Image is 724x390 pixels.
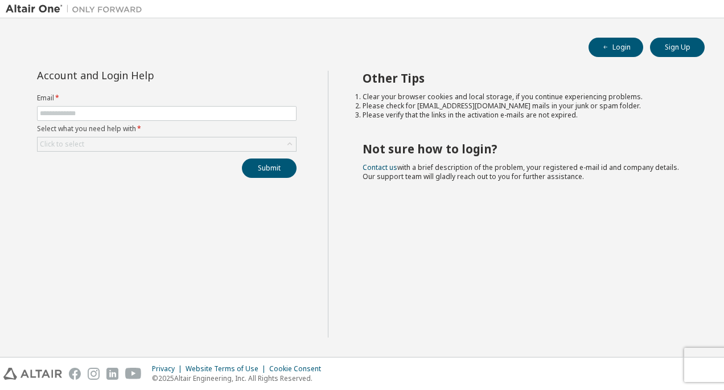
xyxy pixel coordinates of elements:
h2: Not sure how to login? [363,141,685,156]
button: Sign Up [650,38,705,57]
li: Clear your browser cookies and local storage, if you continue experiencing problems. [363,92,685,101]
button: Login [589,38,643,57]
a: Contact us [363,162,397,172]
img: facebook.svg [69,368,81,380]
label: Email [37,94,297,103]
div: Website Terms of Use [186,364,269,373]
span: with a brief description of the problem, your registered e-mail id and company details. Our suppo... [363,162,679,181]
img: Altair One [6,3,148,15]
label: Select what you need help with [37,124,297,133]
img: altair_logo.svg [3,368,62,380]
img: instagram.svg [88,368,100,380]
img: linkedin.svg [106,368,118,380]
div: Account and Login Help [37,71,245,80]
p: © 2025 Altair Engineering, Inc. All Rights Reserved. [152,373,328,383]
div: Cookie Consent [269,364,328,373]
div: Click to select [38,137,296,151]
button: Submit [242,159,297,178]
img: youtube.svg [125,368,142,380]
div: Click to select [40,140,84,149]
div: Privacy [152,364,186,373]
h2: Other Tips [363,71,685,86]
li: Please verify that the links in the activation e-mails are not expired. [363,111,685,120]
li: Please check for [EMAIL_ADDRESS][DOMAIN_NAME] mails in your junk or spam folder. [363,101,685,111]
